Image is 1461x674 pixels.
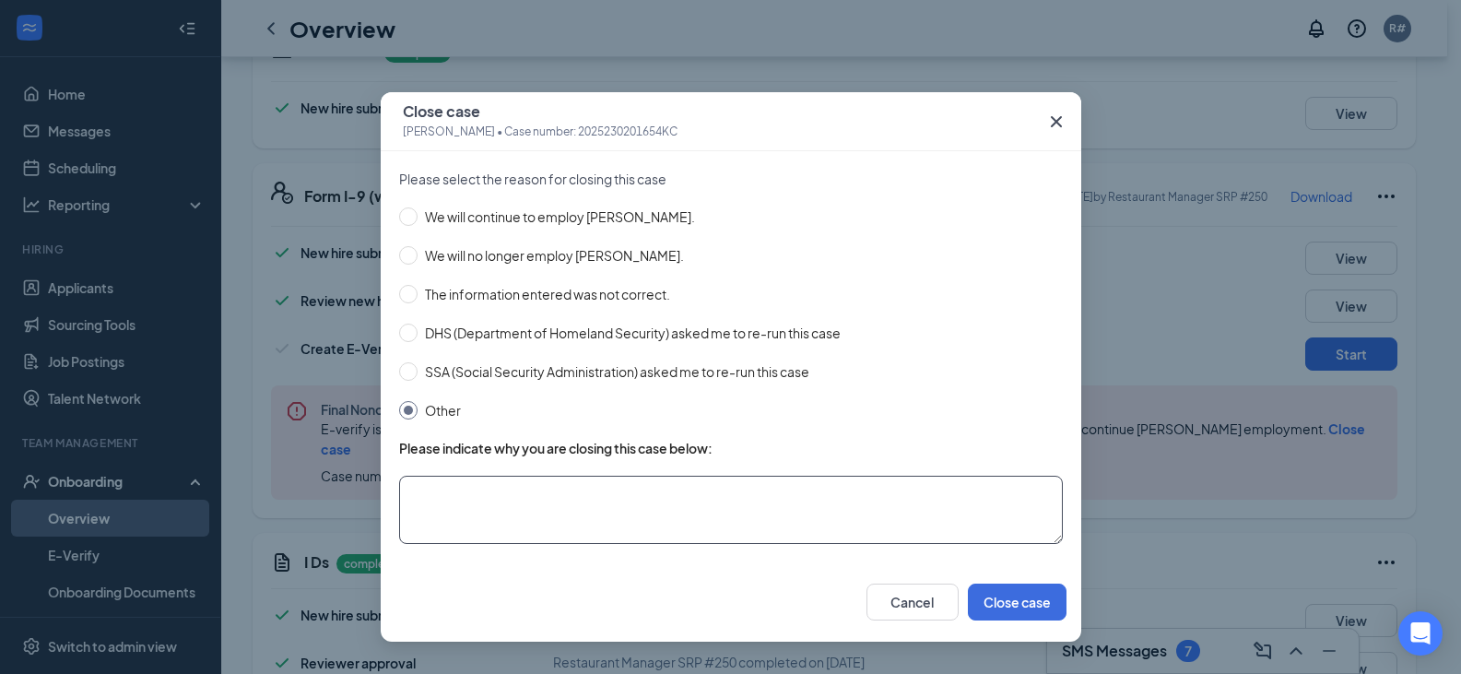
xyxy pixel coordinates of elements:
svg: Cross [1045,111,1067,133]
span: Other [418,400,468,420]
span: [PERSON_NAME] • Case number: 2025230201654KC [403,123,677,141]
span: We will continue to employ [PERSON_NAME]. [418,207,702,227]
span: DHS (Department of Homeland Security) asked me to re-run this case [418,323,848,343]
button: Cancel [866,584,959,621]
span: We will no longer employ [PERSON_NAME]. [418,245,691,266]
div: Open Intercom Messenger [1398,611,1443,656]
span: Please select the reason for closing this case [399,170,1063,188]
button: Close case [968,584,1066,621]
button: Close [1031,92,1081,151]
span: SSA (Social Security Administration) asked me to re-run this case [418,361,817,382]
span: The information entered was not correct. [418,284,677,304]
span: Close case [403,102,677,121]
span: Please indicate why you are closing this case below: [399,439,1063,457]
